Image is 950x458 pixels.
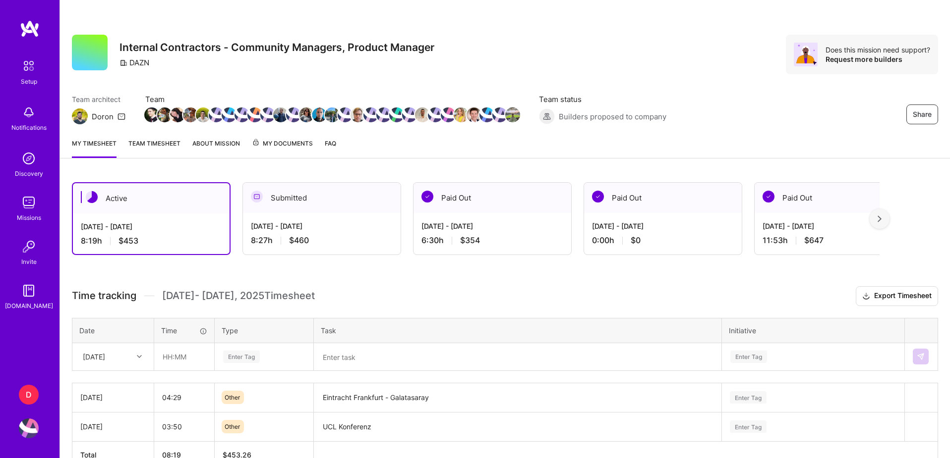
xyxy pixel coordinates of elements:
img: Team Member Avatar [325,107,340,122]
div: Missions [17,212,41,223]
img: Team Member Avatar [338,107,353,122]
div: DAZN [119,57,149,68]
div: Doron [92,111,114,122]
div: [DATE] - [DATE] [592,221,734,231]
div: Paid Out [584,183,742,213]
a: Team Member Avatar [403,106,416,123]
img: Submitted [251,191,263,203]
img: discovery [19,149,39,168]
input: HH:MM [155,344,214,370]
img: Team Member Avatar [286,107,301,122]
a: FAQ [325,138,336,158]
a: Team Member Avatar [210,106,223,123]
img: Team Member Avatar [183,107,198,122]
img: Paid Out [421,191,433,203]
i: icon Chevron [137,354,142,359]
div: Paid Out [755,183,912,213]
img: Team Member Avatar [209,107,224,122]
span: Share [913,109,932,119]
div: [DATE] - [DATE] [81,221,222,232]
span: $354 [460,235,480,246]
img: Paid Out [763,191,774,203]
i: icon Download [862,291,870,302]
img: Team Member Avatar [235,107,249,122]
img: Team Member Avatar [273,107,288,122]
div: [DATE] [80,392,146,403]
div: 8:27 h [251,235,393,246]
img: Team Member Avatar [260,107,275,122]
img: teamwork [19,193,39,212]
a: Team Member Avatar [442,106,455,123]
a: Team Member Avatar [197,106,210,123]
div: [DATE] - [DATE] [421,221,563,231]
div: [DATE] [83,352,105,362]
img: Avatar [794,43,818,66]
span: $0 [631,235,641,246]
a: Team Member Avatar [313,106,326,123]
div: Initiative [729,325,897,336]
a: Team Member Avatar [300,106,313,123]
img: Paid Out [592,191,604,203]
a: Team Member Avatar [416,106,429,123]
span: Time tracking [72,290,136,302]
i: icon Mail [118,112,125,120]
textarea: UCL Konferenz [315,413,720,441]
img: Team Member Avatar [144,107,159,122]
img: Active [86,191,98,203]
a: Team Member Avatar [429,106,442,123]
th: Date [72,318,154,343]
span: $460 [289,235,309,246]
div: [DATE] - [DATE] [763,221,904,231]
a: Team Member Avatar [352,106,364,123]
a: Team Member Avatar [326,106,339,123]
button: Export Timesheet [856,286,938,306]
i: icon CompanyGray [119,59,127,67]
span: Team architect [72,94,125,104]
div: [DATE] - [DATE] [251,221,393,231]
img: Team Member Avatar [196,107,211,122]
img: Team Member Avatar [505,107,520,122]
a: Team Member Avatar [364,106,377,123]
img: Team Member Avatar [222,107,237,122]
div: Setup [21,76,37,87]
a: Team Member Avatar [468,106,480,123]
div: 11:53 h [763,235,904,246]
a: D [16,385,41,405]
a: Team Member Avatar [223,106,236,123]
span: [DATE] - [DATE] , 2025 Timesheet [162,290,315,302]
span: Builders proposed to company [559,111,666,122]
img: Team Member Avatar [492,107,507,122]
img: Team Member Avatar [428,107,443,122]
a: Team Member Avatar [480,106,493,123]
a: About Mission [192,138,240,158]
a: Team Member Avatar [390,106,403,123]
a: Team Member Avatar [184,106,197,123]
img: Team Member Avatar [351,107,365,122]
div: Does this mission need support? [826,45,930,54]
img: guide book [19,281,39,301]
div: Enter Tag [730,419,767,434]
img: bell [19,102,39,122]
a: Team Member Avatar [236,106,248,123]
div: Notifications [11,122,47,133]
img: logo [20,20,40,38]
img: setup [18,55,39,76]
div: 6:30 h [421,235,563,246]
div: Submitted [243,183,401,213]
img: Team Member Avatar [467,107,481,122]
a: Team Member Avatar [455,106,468,123]
div: Paid Out [414,183,571,213]
a: Team Member Avatar [287,106,300,123]
img: Team Architect [72,108,88,124]
a: Team Member Avatar [145,106,158,123]
a: Team Member Avatar [261,106,274,123]
img: Team Member Avatar [299,107,314,122]
div: Enter Tag [730,390,767,405]
input: HH:MM [154,413,214,440]
div: Active [73,183,230,213]
img: Team Member Avatar [415,107,430,122]
img: Team Member Avatar [376,107,391,122]
h3: Internal Contractors - Community Managers, Product Manager [119,41,434,53]
th: Type [215,318,314,343]
img: Team Member Avatar [389,107,404,122]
